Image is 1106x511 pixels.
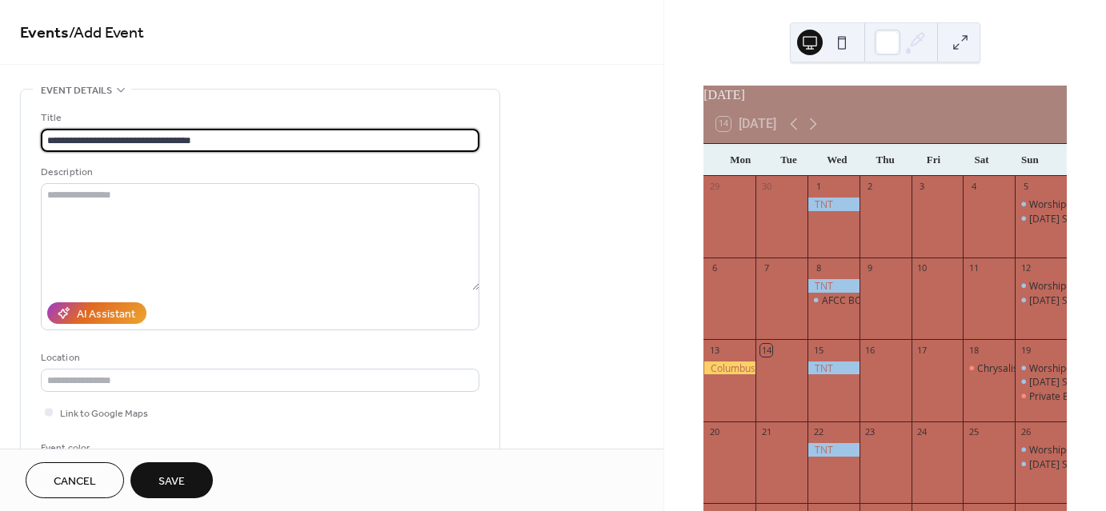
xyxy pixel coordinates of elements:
div: AI Assistant [77,306,135,323]
div: AFCC BOARD MEETING [807,293,860,307]
div: [DATE] School [1029,457,1092,471]
div: Mon [716,144,764,176]
div: Event color [41,440,161,457]
span: / Add Event [69,18,144,49]
div: TNT [807,279,860,293]
div: 6 [708,262,720,274]
div: Wed [813,144,861,176]
div: 24 [916,426,928,438]
div: Worship@AFCC! [1015,443,1067,457]
div: 23 [864,426,876,438]
div: 3 [916,181,928,193]
div: TNT [807,198,860,211]
div: Worship@AFCC! [1015,198,1067,211]
div: Worship@AFCC! [1029,361,1101,375]
div: Location [41,349,476,366]
div: 1 [812,181,824,193]
div: 16 [864,344,876,356]
div: [DATE] [703,86,1067,105]
div: 11 [968,262,980,274]
span: Event details [41,82,112,99]
div: 21 [760,426,772,438]
div: 8 [812,262,824,274]
button: AI Assistant [47,302,146,324]
div: 10 [916,262,928,274]
div: Chrysalis [963,361,1015,375]
div: TNT [807,361,860,375]
div: 15 [812,344,824,356]
div: 30 [760,181,772,193]
span: Save [158,473,185,490]
div: Sunday School [1015,457,1067,471]
div: 12 [1020,262,1032,274]
span: Cancel [54,473,96,490]
div: [DATE] School [1029,212,1092,226]
div: 2 [864,181,876,193]
div: [DATE] School [1029,375,1092,389]
div: Worship@AFCC! [1029,279,1101,293]
div: Worship@AFCC! [1015,279,1067,293]
div: 14 [760,344,772,356]
div: Private Event - Fellowship Hall [1015,389,1067,403]
div: Sat [957,144,1005,176]
div: Thu [861,144,909,176]
div: Worship@AFCC! [1029,198,1101,211]
div: 29 [708,181,720,193]
div: Fri [909,144,957,176]
div: 22 [812,426,824,438]
div: [DATE] School [1029,293,1092,307]
div: 18 [968,344,980,356]
div: Chrysalis [977,361,1018,375]
div: Worship@AFCC! [1029,443,1101,457]
div: TNT [807,443,860,457]
div: Worship@AFCC! [1015,361,1067,375]
div: Columbus Day [703,361,755,375]
div: 17 [916,344,928,356]
div: 13 [708,344,720,356]
div: 5 [1020,181,1032,193]
a: Events [20,18,69,49]
div: 9 [864,262,876,274]
div: AFCC BOARD MEETING [822,293,926,307]
div: 26 [1020,426,1032,438]
div: Title [41,110,476,126]
div: 25 [968,426,980,438]
button: Cancel [26,462,124,498]
div: Sunday School [1015,375,1067,389]
div: 7 [760,262,772,274]
span: Link to Google Maps [60,405,148,422]
div: Tue [764,144,812,176]
div: Sun [1006,144,1054,176]
div: Sunday School [1015,212,1067,226]
div: 19 [1020,344,1032,356]
div: Description [41,164,476,181]
button: Save [130,462,213,498]
div: Sunday School [1015,293,1067,307]
div: 4 [968,181,980,193]
div: 20 [708,426,720,438]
